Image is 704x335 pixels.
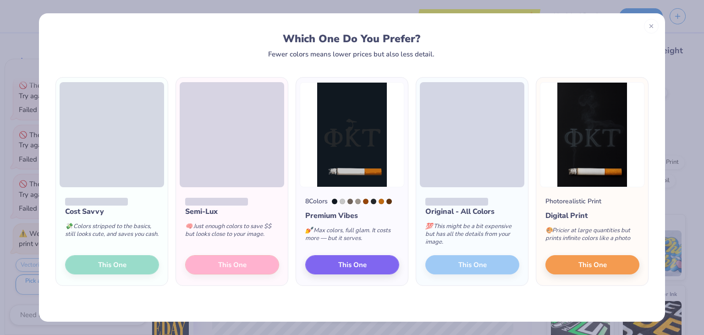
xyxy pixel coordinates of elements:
[545,221,639,251] div: Pricier at large quantities but prints infinite colors like a photo
[371,199,376,204] div: 426 C
[355,199,361,204] div: Black 0961 C
[305,210,399,221] div: Premium Vibes
[305,221,399,251] div: Max colors, full glam. It costs more — but it serves.
[65,206,159,217] div: Cost Savvy
[300,82,404,187] img: 8 color option
[545,210,639,221] div: Digital Print
[425,217,519,255] div: This might be a bit expensive but has all the details from your image.
[65,217,159,247] div: Colors stripped to the basics, still looks cute, and saves you cash.
[425,222,433,230] span: 💯
[332,199,337,204] div: Black 6 C
[363,199,368,204] div: 1535 C
[386,199,392,204] div: 732 C
[185,206,279,217] div: Semi-Lux
[305,226,313,234] span: 💅
[305,196,328,206] div: 8 Colors
[545,196,601,206] div: Photorealistic Print
[545,226,553,234] span: 🎨
[578,260,607,270] span: This One
[268,50,434,58] div: Fewer colors means lower prices but also less detail.
[347,199,353,204] div: Warm Gray 11 C
[185,222,192,230] span: 🧠
[338,260,367,270] span: This One
[379,199,384,204] div: 153 C
[340,199,345,204] div: Cool Gray 3 C
[425,206,519,217] div: Original - All Colors
[540,82,644,187] img: Photorealistic preview
[305,255,399,274] button: This One
[185,217,279,247] div: Just enough colors to save $$ but looks close to your image.
[545,255,639,274] button: This One
[65,222,72,230] span: 💸
[64,33,639,45] div: Which One Do You Prefer?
